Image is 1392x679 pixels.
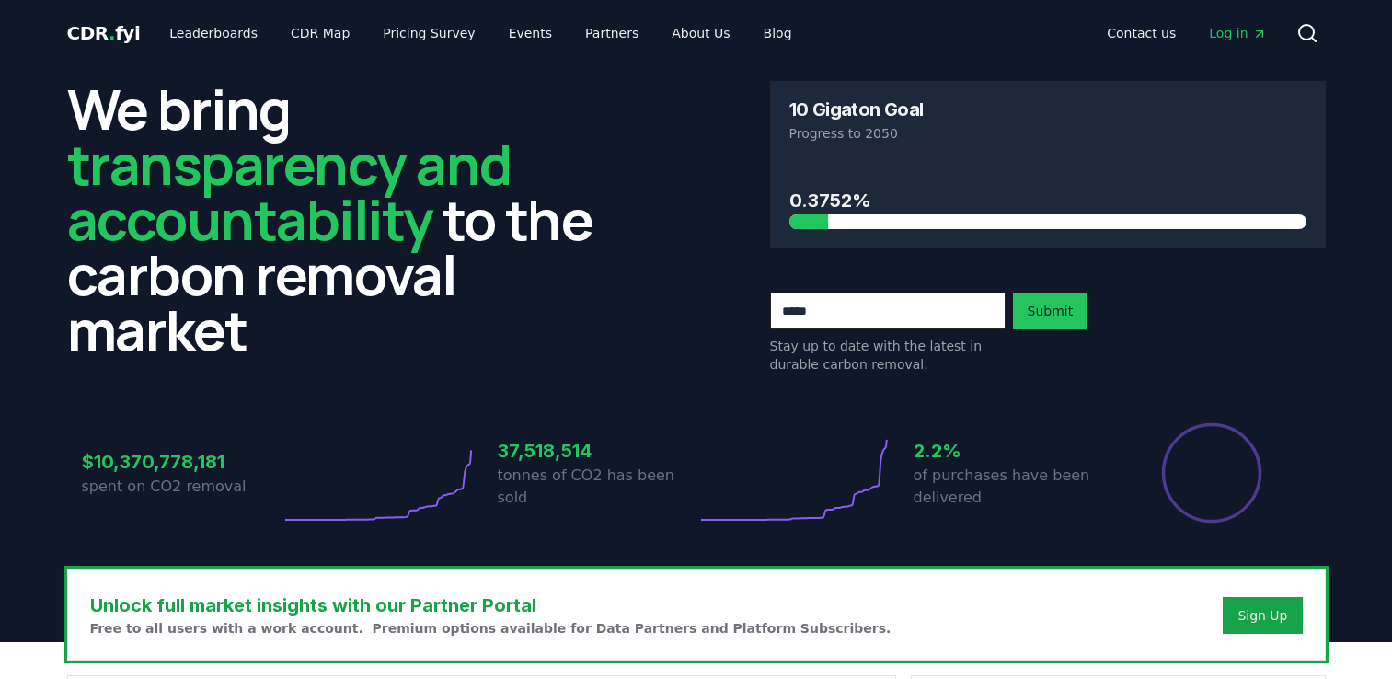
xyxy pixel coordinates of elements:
[1092,17,1281,50] nav: Main
[1013,293,1088,329] button: Submit
[1160,421,1263,524] div: Percentage of sales delivered
[1194,17,1281,50] a: Log in
[749,17,807,50] a: Blog
[155,17,806,50] nav: Main
[657,17,744,50] a: About Us
[90,592,892,619] h3: Unlock full market insights with our Partner Portal
[109,22,115,44] span: .
[82,448,281,476] h3: $10,370,778,181
[789,187,1306,214] h3: 0.3752%
[914,437,1112,465] h3: 2.2%
[498,437,696,465] h3: 37,518,514
[1223,597,1302,634] button: Sign Up
[90,619,892,638] p: Free to all users with a work account. Premium options available for Data Partners and Platform S...
[1092,17,1191,50] a: Contact us
[770,337,1006,374] p: Stay up to date with the latest in durable carbon removal.
[498,465,696,509] p: tonnes of CO2 has been sold
[789,100,924,119] h3: 10 Gigaton Goal
[789,124,1306,143] p: Progress to 2050
[67,126,512,257] span: transparency and accountability
[67,22,141,44] span: CDR fyi
[570,17,653,50] a: Partners
[1209,24,1266,42] span: Log in
[82,476,281,498] p: spent on CO2 removal
[494,17,567,50] a: Events
[67,20,141,46] a: CDR.fyi
[914,465,1112,509] p: of purchases have been delivered
[368,17,489,50] a: Pricing Survey
[67,81,623,357] h2: We bring to the carbon removal market
[155,17,272,50] a: Leaderboards
[276,17,364,50] a: CDR Map
[1237,606,1287,625] a: Sign Up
